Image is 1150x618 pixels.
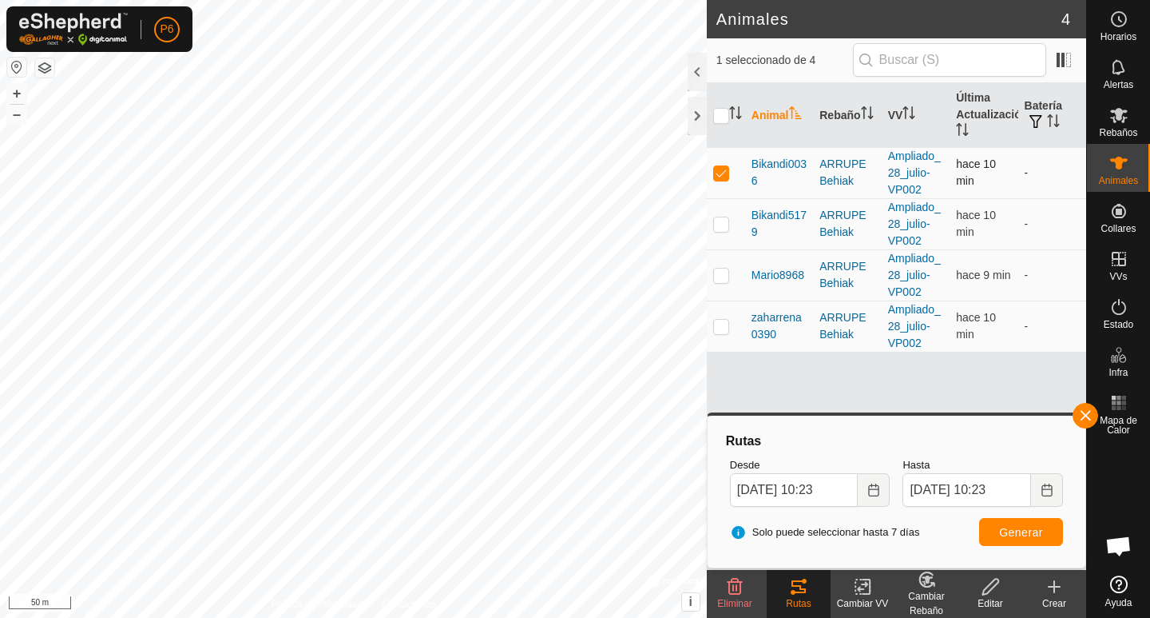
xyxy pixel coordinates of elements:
button: Choose Date [1031,473,1063,507]
td: - [1018,147,1086,198]
p-sorticon: Activar para ordenar [956,126,969,138]
label: Desde [730,457,890,473]
span: VVs [1109,272,1127,281]
h2: Animales [716,10,1061,29]
p-sorticon: Activar para ordenar [729,109,742,122]
div: Cambiar VV [831,596,894,611]
div: Chat abierto [1095,522,1143,570]
span: Estado [1104,320,1133,329]
td: - [1018,198,1086,249]
a: Ayuda [1087,569,1150,614]
div: Crear [1022,596,1086,611]
p-sorticon: Activar para ordenar [1047,117,1060,130]
span: 10 sept 2025, 10:13 [956,269,1010,281]
button: Choose Date [858,473,890,507]
span: Solo puede seleccionar hasta 7 días [730,524,920,540]
a: Contáctenos [382,597,435,612]
button: + [7,84,26,103]
div: ARRUPE Behiak [819,258,874,292]
a: Ampliado_28_julio-VP002 [888,303,941,349]
th: VV [882,83,950,148]
button: – [7,105,26,124]
span: Infra [1108,368,1128,377]
div: Rutas [767,596,831,611]
p-sorticon: Activar para ordenar [902,109,915,122]
span: 10 sept 2025, 10:13 [956,311,996,341]
span: Generar [999,526,1043,539]
td: - [1018,301,1086,352]
th: Batería [1018,83,1086,148]
input: Buscar (S) [853,43,1046,77]
span: Eliminar [717,598,751,609]
p-sorticon: Activar para ordenar [861,109,874,122]
span: Collares [1100,224,1136,233]
span: 10 sept 2025, 10:13 [956,157,996,187]
div: ARRUPE Behiak [819,207,874,241]
button: Restablecer Mapa [7,58,26,77]
span: Rebaños [1099,128,1137,138]
td: - [1018,249,1086,301]
a: Ampliado_28_julio-VP002 [888,252,941,298]
div: Cambiar Rebaño [894,589,958,618]
span: Mapa de Calor [1091,416,1146,435]
button: Generar [979,518,1063,546]
span: Bikandi5179 [751,207,807,241]
div: Editar [958,596,1022,611]
span: Ayuda [1105,598,1132,608]
a: Ampliado_28_julio-VP002 [888,201,941,247]
div: ARRUPE Behiak [819,156,874,189]
span: Bikandi0036 [751,156,807,189]
div: Rutas [724,432,1069,451]
label: Hasta [902,457,1063,473]
span: 4 [1061,7,1070,31]
span: Animales [1099,176,1138,185]
a: Política de Privacidad [271,597,363,612]
th: Animal [745,83,813,148]
span: Alertas [1104,80,1133,90]
span: Mario8968 [751,267,804,284]
span: 10 sept 2025, 10:13 [956,209,996,238]
div: ARRUPE Behiak [819,309,874,343]
span: Horarios [1100,32,1136,42]
span: i [689,595,692,608]
button: i [682,593,700,611]
span: zaharrena0390 [751,309,807,343]
span: P6 [160,21,173,38]
span: 1 seleccionado de 4 [716,52,853,69]
a: Ampliado_28_julio-VP002 [888,150,941,196]
p-sorticon: Activar para ordenar [789,109,802,122]
th: Rebaño [813,83,881,148]
th: Última Actualización [950,83,1017,148]
img: Logo Gallagher [19,13,128,46]
button: Capas del Mapa [35,58,54,78]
